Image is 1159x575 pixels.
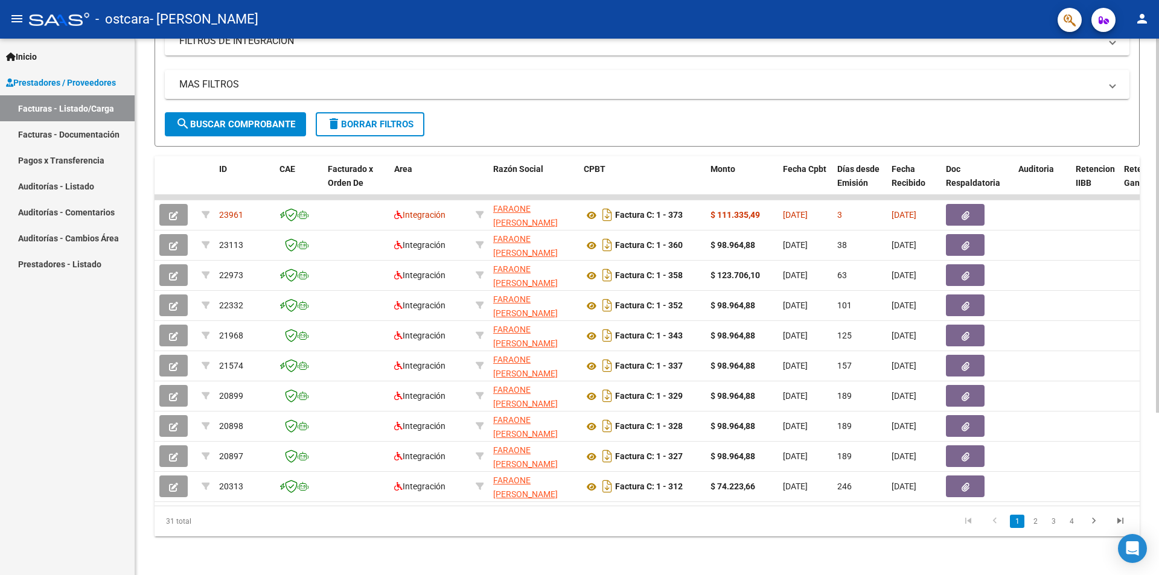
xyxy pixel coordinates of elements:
[493,202,574,227] div: 27400628691
[394,164,412,174] span: Area
[783,164,826,174] span: Fecha Cpbt
[394,210,445,220] span: Integración
[615,482,683,492] strong: Factura C: 1 - 312
[615,331,683,341] strong: Factura C: 1 - 343
[710,270,760,280] strong: $ 123.706,10
[599,477,615,496] i: Descargar documento
[887,156,941,209] datatable-header-cell: Fecha Recibido
[493,262,574,288] div: 27400628691
[493,204,558,227] span: FARAONE [PERSON_NAME]
[615,361,683,371] strong: Factura C: 1 - 337
[176,119,295,130] span: Buscar Comprobante
[957,515,980,528] a: go to first page
[710,451,755,461] strong: $ 98.964,88
[328,164,373,188] span: Facturado x Orden De
[394,300,445,310] span: Integración
[783,210,808,220] span: [DATE]
[599,386,615,405] i: Descargar documento
[323,156,389,209] datatable-header-cell: Facturado x Orden De
[165,112,306,136] button: Buscar Comprobante
[892,421,916,431] span: [DATE]
[394,240,445,250] span: Integración
[783,240,808,250] span: [DATE]
[488,156,579,209] datatable-header-cell: Razón Social
[327,119,413,130] span: Borrar Filtros
[832,156,887,209] datatable-header-cell: Días desde Emisión
[1044,511,1062,532] li: page 3
[837,300,852,310] span: 101
[584,164,605,174] span: CPBT
[1076,164,1115,188] span: Retencion IIBB
[219,391,243,401] span: 20899
[6,76,116,89] span: Prestadores / Proveedores
[710,331,755,340] strong: $ 98.964,88
[783,331,808,340] span: [DATE]
[1010,515,1024,528] a: 1
[837,164,880,188] span: Días desde Emisión
[165,70,1129,99] mat-expansion-panel-header: MAS FILTROS
[493,325,558,348] span: FARAONE [PERSON_NAME]
[892,164,925,188] span: Fecha Recibido
[1018,164,1054,174] span: Auditoria
[892,391,916,401] span: [DATE]
[983,515,1006,528] a: go to previous page
[941,156,1014,209] datatable-header-cell: Doc Respaldatoria
[219,240,243,250] span: 23113
[394,331,445,340] span: Integración
[10,11,24,26] mat-icon: menu
[837,270,847,280] span: 63
[394,451,445,461] span: Integración
[1118,534,1147,563] div: Open Intercom Messenger
[892,361,916,370] span: [DATE]
[837,240,847,250] span: 38
[316,112,424,136] button: Borrar Filtros
[783,270,808,280] span: [DATE]
[706,156,778,209] datatable-header-cell: Monto
[165,27,1129,56] mat-expansion-panel-header: FILTROS DE INTEGRACION
[599,356,615,375] i: Descargar documento
[892,451,916,461] span: [DATE]
[837,361,852,370] span: 157
[493,413,574,439] div: 27400628691
[892,331,916,340] span: [DATE]
[615,392,683,401] strong: Factura C: 1 - 329
[1008,511,1026,532] li: page 1
[1109,515,1132,528] a: go to last page
[783,451,808,461] span: [DATE]
[493,353,574,378] div: 27400628691
[214,156,275,209] datatable-header-cell: ID
[783,300,808,310] span: [DATE]
[837,421,852,431] span: 189
[176,116,190,131] mat-icon: search
[179,78,1100,91] mat-panel-title: MAS FILTROS
[493,234,558,258] span: FARAONE [PERSON_NAME]
[892,210,916,220] span: [DATE]
[219,481,243,491] span: 20313
[837,451,852,461] span: 189
[394,361,445,370] span: Integración
[837,481,852,491] span: 246
[95,6,150,33] span: - ostcara
[6,50,37,63] span: Inicio
[892,481,916,491] span: [DATE]
[219,361,243,370] span: 21574
[783,481,808,491] span: [DATE]
[493,415,558,439] span: FARAONE [PERSON_NAME]
[1046,515,1061,528] a: 3
[892,270,916,280] span: [DATE]
[837,391,852,401] span: 189
[389,156,471,209] datatable-header-cell: Area
[275,156,323,209] datatable-header-cell: CAE
[150,6,258,33] span: - [PERSON_NAME]
[615,422,683,431] strong: Factura C: 1 - 328
[155,506,350,536] div: 31 total
[615,211,683,220] strong: Factura C: 1 - 373
[493,383,574,408] div: 27400628691
[219,210,243,220] span: 23961
[599,446,615,466] i: Descargar documento
[219,300,243,310] span: 22332
[710,210,760,220] strong: $ 111.335,49
[615,241,683,250] strong: Factura C: 1 - 360
[493,232,574,258] div: 27400628691
[493,294,558,318] span: FARAONE [PERSON_NAME]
